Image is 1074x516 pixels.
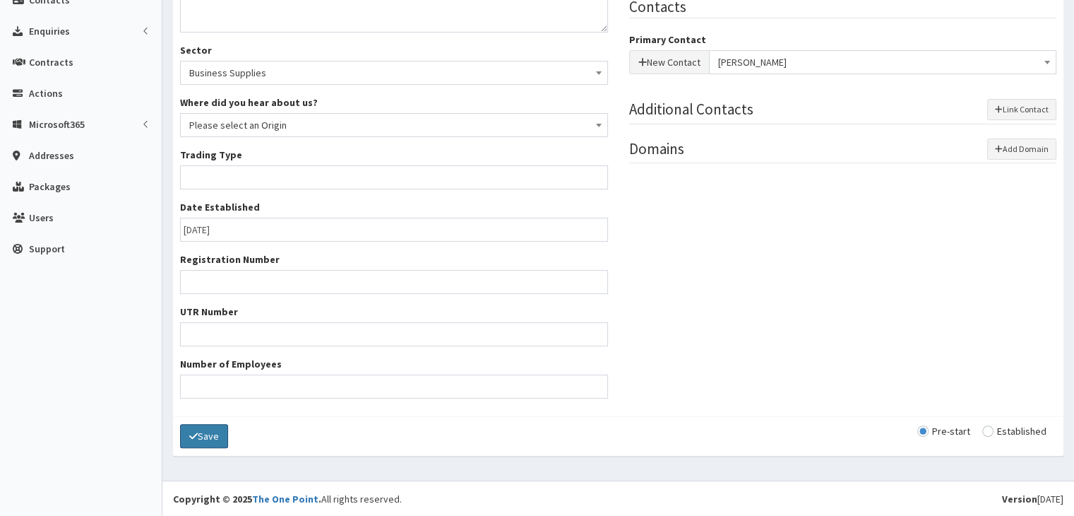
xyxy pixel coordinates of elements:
legend: Additional Contacts [629,99,1057,124]
label: Where did you hear about us? [180,95,318,110]
span: Actions [29,87,63,100]
span: Support [29,242,65,255]
span: Business Supplies [189,63,599,83]
b: Version [1002,493,1037,505]
label: Date Established [180,200,260,214]
label: Registration Number [180,252,280,266]
legend: Domains [629,139,1057,163]
span: Fumiko Czarnecki [709,50,1057,74]
label: Established [982,426,1046,436]
label: Pre-start [917,426,970,436]
span: Please select an Origin [189,115,599,135]
span: Please select an Origin [180,113,608,137]
span: Addresses [29,149,74,162]
label: Trading Type [180,148,242,162]
label: UTR Number [180,305,238,319]
div: [DATE] [1002,492,1063,506]
strong: Copyright © 2025 . [173,493,321,505]
a: The One Point [252,493,318,505]
label: Sector [180,43,212,57]
button: New Contact [629,50,710,74]
span: Microsoft365 [29,118,85,131]
span: Business Supplies [180,61,608,85]
label: Number of Employees [180,357,282,371]
button: Add Domain [987,139,1056,160]
label: Primary Contact [629,33,706,47]
span: Contracts [29,56,73,69]
button: Save [180,424,228,448]
span: Fumiko Czarnecki [718,52,1048,72]
span: Users [29,211,54,224]
span: Enquiries [29,25,70,37]
span: Packages [29,180,71,193]
button: Link Contact [987,99,1056,120]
